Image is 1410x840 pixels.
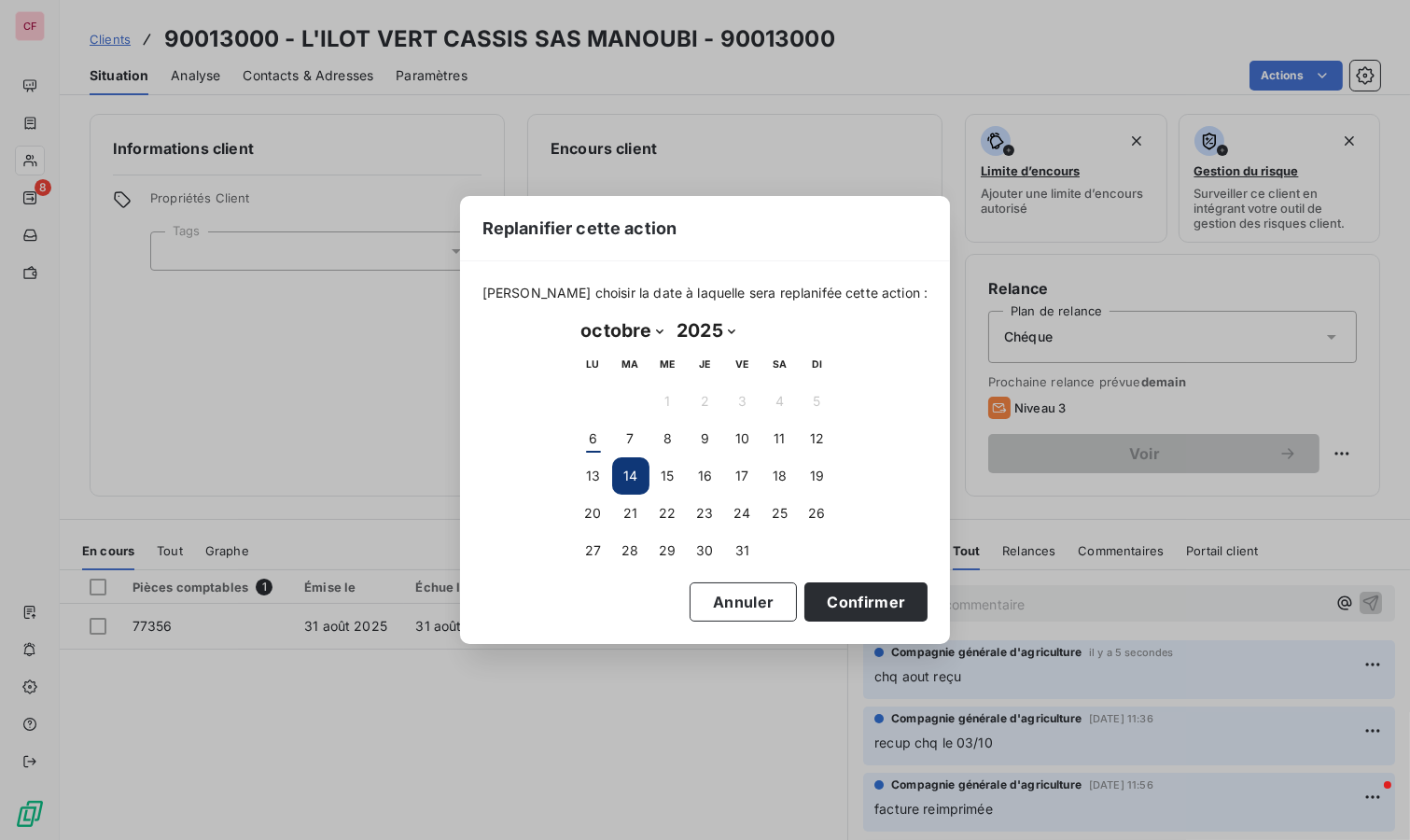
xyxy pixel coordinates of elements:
button: 11 [761,420,799,457]
button: 1 [649,383,687,420]
th: mardi [612,345,649,383]
button: 17 [724,457,761,495]
span: [PERSON_NAME] choisir la date à laquelle sera replanifée cette action : [482,284,928,302]
button: Confirmer [804,582,928,622]
button: 21 [612,495,649,532]
button: 22 [649,495,687,532]
button: 29 [649,532,687,569]
button: 10 [724,420,761,457]
button: 3 [724,383,761,420]
iframe: Intercom live chat [1347,777,1391,821]
button: 31 [724,532,761,569]
button: 30 [687,532,724,569]
button: 16 [687,457,724,495]
button: 9 [687,420,724,457]
button: 12 [799,420,836,457]
th: dimanche [799,345,836,383]
button: 5 [799,383,836,420]
button: 2 [687,383,724,420]
th: jeudi [687,345,724,383]
button: 20 [575,495,612,532]
button: 18 [761,457,799,495]
button: 23 [687,495,724,532]
th: lundi [575,345,612,383]
button: 4 [761,383,799,420]
button: 28 [612,532,649,569]
button: 6 [575,420,612,457]
span: Replanifier cette action [482,216,677,241]
button: 15 [649,457,687,495]
th: vendredi [724,345,761,383]
button: Annuler [690,582,797,622]
button: 14 [612,457,649,495]
button: 8 [649,420,687,457]
button: 25 [761,495,799,532]
th: samedi [761,345,799,383]
button: 26 [799,495,836,532]
button: 13 [575,457,612,495]
button: 24 [724,495,761,532]
button: 19 [799,457,836,495]
th: mercredi [649,345,687,383]
button: 27 [575,532,612,569]
button: 7 [612,420,649,457]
